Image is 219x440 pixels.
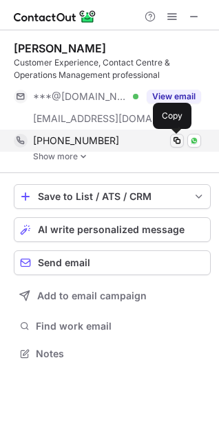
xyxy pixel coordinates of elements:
button: Notes [14,344,211,363]
div: Customer Experience, Contact Centre & Operations Management professional [14,57,211,81]
span: [PHONE_NUMBER] [33,134,119,147]
img: - [79,152,87,161]
button: Send email [14,250,211,275]
span: Notes [36,348,205,360]
span: Find work email [36,320,205,332]
span: Send email [38,257,90,268]
div: Save to List / ATS / CRM [38,191,187,202]
button: Reveal Button [147,90,201,103]
button: AI write personalized message [14,217,211,242]
div: [PERSON_NAME] [14,41,106,55]
button: save-profile-one-click [14,184,211,209]
span: ***@[DOMAIN_NAME] [33,90,128,103]
img: ContactOut v5.3.10 [14,8,96,25]
button: Add to email campaign [14,283,211,308]
span: Add to email campaign [37,290,147,301]
img: Whatsapp [190,137,198,145]
span: AI write personalized message [38,224,185,235]
a: Show more [33,152,211,161]
button: Find work email [14,317,211,336]
span: [EMAIL_ADDRESS][DOMAIN_NAME] [33,112,176,125]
